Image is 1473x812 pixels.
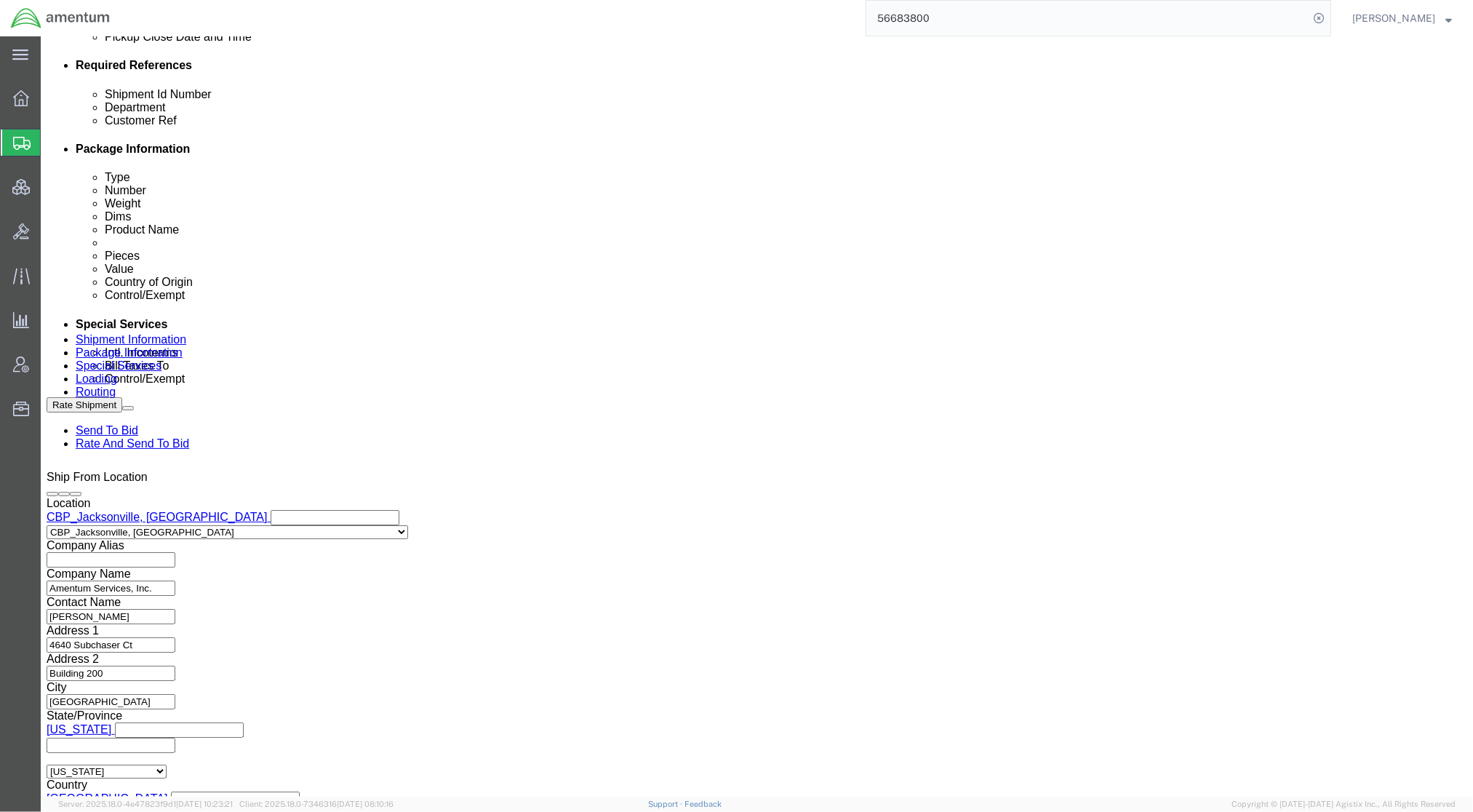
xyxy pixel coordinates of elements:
[648,800,684,808] a: Support
[684,800,722,808] a: Feedback
[176,800,233,808] span: [DATE] 10:23:21
[1352,10,1435,26] span: Jason Champagne
[41,36,1473,797] iframe: FS Legacy Container
[337,800,394,808] span: [DATE] 08:10:16
[10,7,111,29] img: logo
[58,800,233,808] span: Server: 2025.18.0-4e47823f9d1
[1232,798,1456,811] span: Copyright © [DATE]-[DATE] Agistix Inc., All Rights Reserved
[239,800,394,808] span: Client: 2025.18.0-7346316
[1352,9,1453,27] button: [PERSON_NAME]
[866,1,1309,36] input: Search for shipment number, reference number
